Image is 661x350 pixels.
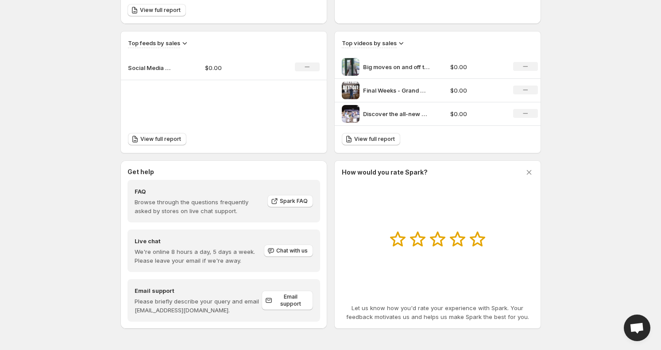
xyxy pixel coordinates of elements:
div: Open chat [624,315,650,341]
p: Big moves on and off the field Michigans own Running Back [PERSON_NAME] stopped by 5th Avenue Fur... [363,62,429,71]
p: $0.00 [450,86,503,95]
p: $0.00 [450,62,503,71]
h4: Email support [135,286,262,295]
h4: Live chat [135,237,263,245]
span: View full report [140,7,181,14]
p: Social Media Videos [128,63,172,72]
h3: Top feeds by sales [128,39,180,47]
a: Spark FAQ [267,195,313,207]
h3: Top videos by sales [342,39,397,47]
button: Chat with us [264,245,313,257]
img: Discover the all-new Sleep Studio Mattress Gallery at our Southfield showroom From plush to firm ... [342,105,359,123]
h3: How would you rate Spark? [342,168,428,177]
p: $0.00 [450,109,503,118]
span: View full report [354,136,395,143]
span: Spark FAQ [280,198,308,205]
span: Chat with us [276,247,308,254]
p: Discover the all-new Sleep Studio Mattress Gallery at our Southfield showroom From plush to firm ... [363,109,429,118]
h4: FAQ [135,187,261,196]
a: Email support [262,291,313,310]
img: Final Weeks - Grand Opening Sale 5th Avenue Furnitures NEW 70000 sq ft Southfield showroom is off... [342,82,359,99]
span: View full report [140,136,181,143]
p: We're online 8 hours a day, 5 days a week. Please leave your email if we're away. [135,247,263,265]
p: Let us know how you'd rate your experience with Spark. Your feedback motivates us and helps us ma... [342,303,533,321]
p: Final Weeks - Grand Opening Sale [GEOGRAPHIC_DATA] Furnitures NEW 70000 sq ft Southfield showroom... [363,86,429,95]
img: Big moves on and off the field Michigans own Running Back Jordan Marshall stopped by 5th Avenue F... [342,58,359,76]
span: Email support [274,293,308,307]
a: View full report [128,4,186,16]
p: Please briefly describe your query and email [EMAIL_ADDRESS][DOMAIN_NAME]. [135,297,262,315]
p: $0.00 [205,63,268,72]
p: Browse through the questions frequently asked by stores on live chat support. [135,198,261,215]
h3: Get help [128,167,154,176]
a: View full report [128,133,186,145]
a: View full report [342,133,400,145]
